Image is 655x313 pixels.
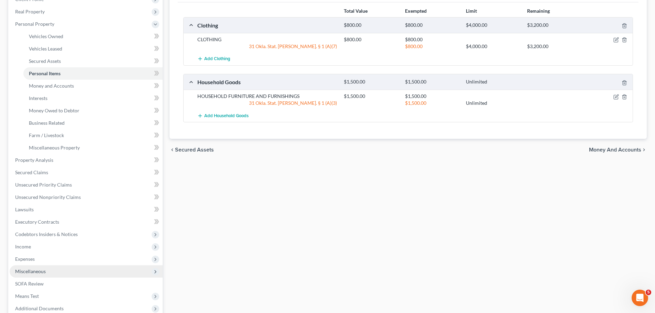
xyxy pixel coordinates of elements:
[15,21,54,27] span: Personal Property
[23,55,163,67] a: Secured Assets
[23,92,163,104] a: Interests
[23,129,163,142] a: Farm / Livestock
[632,290,648,306] iframe: Intercom live chat
[10,203,163,216] a: Lawsuits
[405,8,427,14] strong: Exempted
[462,43,523,50] div: $4,000.00
[170,147,214,153] button: chevron_left Secured Assets
[589,147,641,153] span: Money and Accounts
[194,22,340,29] div: Clothing
[23,80,163,92] a: Money and Accounts
[23,67,163,80] a: Personal Items
[197,53,230,65] button: Add Clothing
[402,79,462,85] div: $1,500.00
[340,36,401,43] div: $800.00
[194,93,340,100] div: HOUSEHOLD FURNITURE AND FURNISHINGS
[15,219,59,225] span: Executory Contracts
[15,293,39,299] span: Means Test
[194,36,340,43] div: CLOTHING
[194,43,340,50] div: 31 Okla. Stat. [PERSON_NAME]. § 1 (A)(7)
[29,83,74,89] span: Money and Accounts
[462,22,523,29] div: $4,000.00
[29,70,61,76] span: Personal Items
[524,22,585,29] div: $3,200.00
[194,100,340,107] div: 31 Okla. Stat. [PERSON_NAME]. § 1 (A)(3)
[646,290,651,295] span: 5
[344,8,368,14] strong: Total Value
[402,100,462,107] div: $1,500.00
[10,278,163,290] a: SOFA Review
[10,216,163,228] a: Executory Contracts
[170,147,175,153] i: chevron_left
[204,113,249,119] span: Add Household Goods
[197,109,249,122] button: Add Household Goods
[15,206,34,212] span: Lawsuits
[340,93,401,100] div: $1,500.00
[23,117,163,129] a: Business Related
[29,33,63,39] span: Vehicles Owned
[402,22,462,29] div: $800.00
[175,147,214,153] span: Secured Assets
[527,8,550,14] strong: Remaining
[23,30,163,43] a: Vehicles Owned
[524,43,585,50] div: $3,200.00
[462,100,523,107] div: Unlimited
[340,79,401,85] div: $1,500.00
[15,244,31,249] span: Income
[10,166,163,179] a: Secured Claims
[29,46,62,52] span: Vehicles Leased
[15,256,35,262] span: Expenses
[589,147,647,153] button: Money and Accounts chevron_right
[15,305,64,311] span: Additional Documents
[15,169,48,175] span: Secured Claims
[466,8,477,14] strong: Limit
[23,142,163,154] a: Miscellaneous Property
[15,231,78,237] span: Codebtors Insiders & Notices
[204,56,230,62] span: Add Clothing
[15,157,53,163] span: Property Analysis
[462,79,523,85] div: Unlimited
[29,108,79,113] span: Money Owed to Debtor
[402,43,462,50] div: $800.00
[29,145,80,150] span: Miscellaneous Property
[29,95,47,101] span: Interests
[29,132,64,138] span: Farm / Livestock
[194,78,340,86] div: Household Goods
[15,194,81,200] span: Unsecured Nonpriority Claims
[29,120,65,126] span: Business Related
[15,9,45,14] span: Real Property
[10,154,163,166] a: Property Analysis
[15,281,44,287] span: SOFA Review
[23,104,163,117] a: Money Owed to Debtor
[10,191,163,203] a: Unsecured Nonpriority Claims
[23,43,163,55] a: Vehicles Leased
[340,22,401,29] div: $800.00
[15,182,72,188] span: Unsecured Priority Claims
[10,179,163,191] a: Unsecured Priority Claims
[15,268,46,274] span: Miscellaneous
[402,36,462,43] div: $800.00
[641,147,647,153] i: chevron_right
[402,93,462,100] div: $1,500.00
[29,58,61,64] span: Secured Assets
